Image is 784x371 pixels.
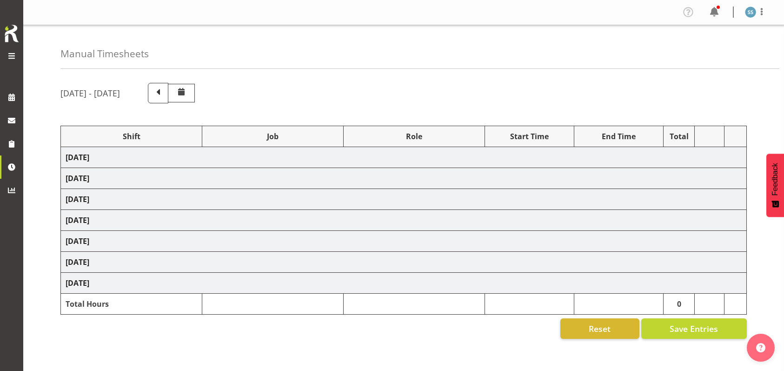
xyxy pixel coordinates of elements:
[490,131,569,142] div: Start Time
[61,147,747,168] td: [DATE]
[61,273,747,294] td: [DATE]
[66,131,197,142] div: Shift
[579,131,658,142] div: End Time
[589,323,611,335] span: Reset
[766,154,784,217] button: Feedback - Show survey
[745,7,756,18] img: shane-shaw-williams1936.jpg
[560,318,639,339] button: Reset
[60,88,120,98] h5: [DATE] - [DATE]
[61,294,202,315] td: Total Hours
[771,163,779,196] span: Feedback
[348,131,480,142] div: Role
[670,323,718,335] span: Save Entries
[60,48,149,59] h4: Manual Timesheets
[756,343,765,352] img: help-xxl-2.png
[61,252,747,273] td: [DATE]
[641,318,747,339] button: Save Entries
[61,189,747,210] td: [DATE]
[61,231,747,252] td: [DATE]
[61,210,747,231] td: [DATE]
[2,23,21,44] img: Rosterit icon logo
[668,131,690,142] div: Total
[664,294,695,315] td: 0
[61,168,747,189] td: [DATE]
[207,131,339,142] div: Job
